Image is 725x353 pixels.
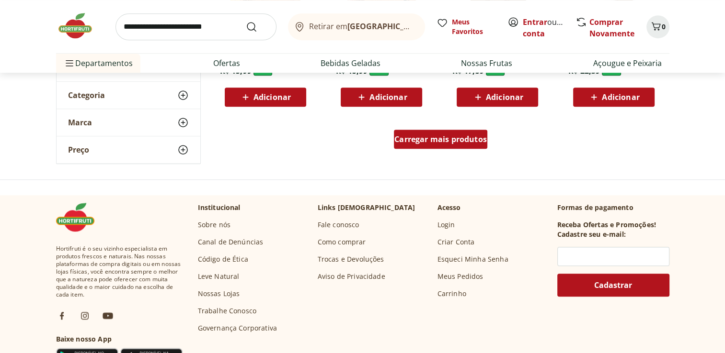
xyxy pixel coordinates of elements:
a: Código de Ética [198,254,248,264]
span: Marca [68,118,92,127]
span: Departamentos [64,52,133,75]
a: Trocas e Devoluções [318,254,384,264]
button: Adicionar [573,88,655,107]
a: Nossas Frutas [461,57,512,69]
a: Criar Conta [437,237,475,247]
a: Criar conta [523,17,575,39]
button: Menu [64,52,75,75]
img: fb [56,310,68,321]
a: Açougue e Peixaria [593,57,662,69]
p: Acesso [437,203,461,212]
button: Carrinho [646,15,669,38]
a: Carregar mais produtos [394,130,487,153]
a: Carrinho [437,289,466,298]
b: [GEOGRAPHIC_DATA]/[GEOGRAPHIC_DATA] [347,21,509,32]
span: Carregar mais produtos [394,135,487,143]
button: Adicionar [225,88,306,107]
span: Adicionar [486,93,523,101]
img: Hortifruti [56,11,104,40]
a: Login [437,220,455,230]
span: Adicionar [369,93,407,101]
a: Trabalhe Conosco [198,306,257,316]
img: Hortifruti [56,203,104,232]
span: Adicionar [253,93,291,101]
span: 0 [662,22,666,31]
a: Bebidas Geladas [321,57,380,69]
a: Ofertas [213,57,240,69]
a: Nossas Lojas [198,289,240,298]
a: Sobre nós [198,220,230,230]
h3: Cadastre seu e-mail: [557,230,626,239]
p: Formas de pagamento [557,203,669,212]
a: Governança Corporativa [198,323,277,333]
img: ytb [102,310,114,321]
button: Categoria [57,82,200,109]
a: Esqueci Minha Senha [437,254,508,264]
span: Retirar em [309,22,415,31]
p: Links [DEMOGRAPHIC_DATA] [318,203,415,212]
button: Adicionar [457,88,538,107]
span: Categoria [68,90,105,100]
button: Submit Search [246,21,269,33]
a: Aviso de Privacidade [318,272,385,281]
button: Cadastrar [557,274,669,297]
h3: Receba Ofertas e Promoções! [557,220,656,230]
span: Hortifruti é o seu vizinho especialista em produtos frescos e naturais. Nas nossas plataformas de... [56,245,183,298]
a: Entrar [523,17,547,27]
a: Meus Pedidos [437,272,483,281]
span: Cadastrar [594,281,632,289]
button: Retirar em[GEOGRAPHIC_DATA]/[GEOGRAPHIC_DATA] [288,13,425,40]
span: ou [523,16,565,39]
a: Meus Favoritos [437,17,496,36]
a: Como comprar [318,237,366,247]
input: search [115,13,276,40]
span: Preço [68,145,89,154]
a: Canal de Denúncias [198,237,264,247]
button: Adicionar [341,88,422,107]
a: Comprar Novamente [589,17,634,39]
img: ig [79,310,91,321]
h3: Baixe nosso App [56,334,183,344]
a: Leve Natural [198,272,240,281]
button: Preço [57,136,200,163]
a: Fale conosco [318,220,359,230]
p: Institucional [198,203,241,212]
span: Adicionar [602,93,639,101]
span: Meus Favoritos [452,17,496,36]
button: Marca [57,109,200,136]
